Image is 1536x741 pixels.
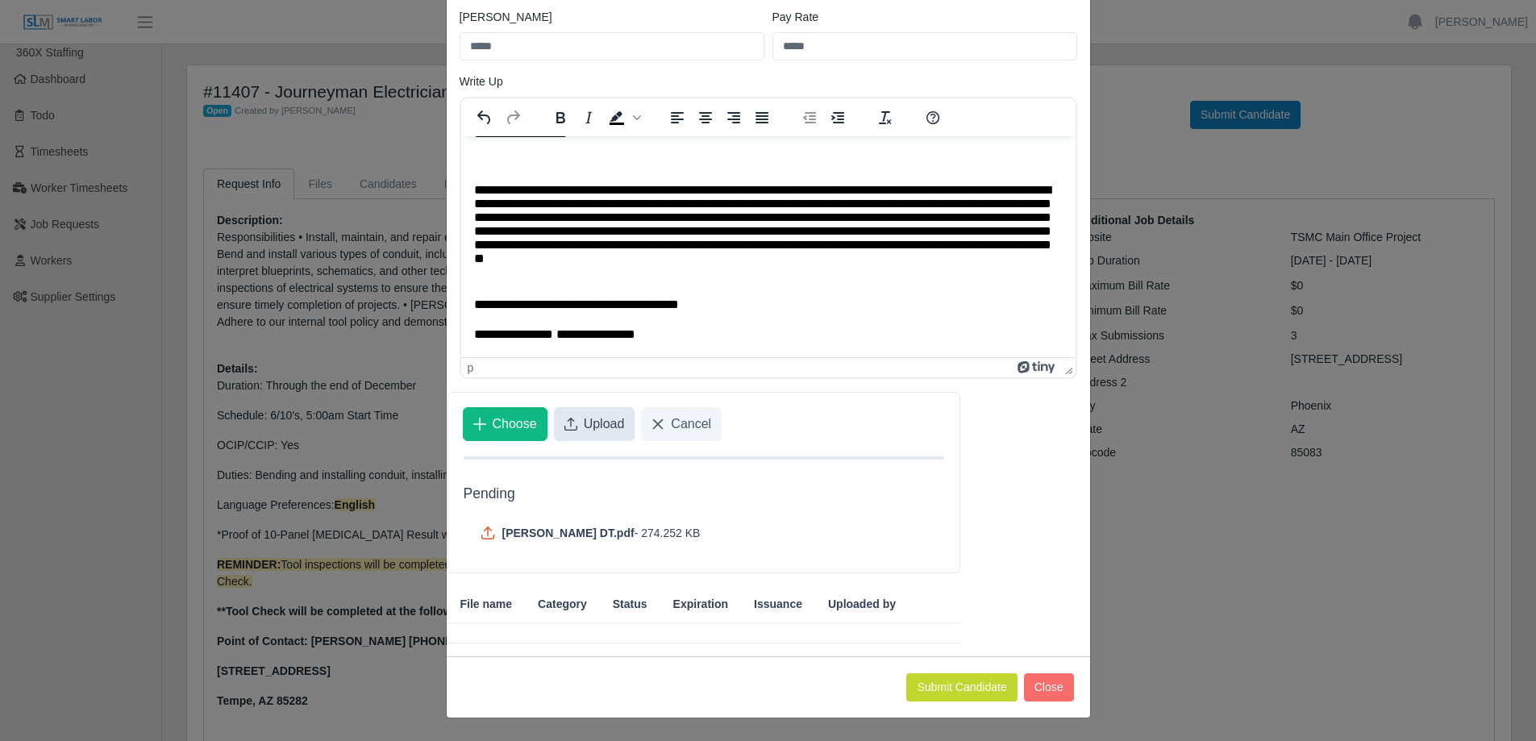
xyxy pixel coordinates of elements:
[464,485,945,502] h5: Pending
[1059,358,1076,377] div: Press the Up and Down arrow keys to resize the editor.
[872,106,899,129] button: Clear formatting
[664,106,691,129] button: Align left
[692,106,719,129] button: Align center
[538,596,587,613] span: Category
[554,407,635,441] button: Upload
[468,361,474,374] div: p
[502,525,635,541] span: [PERSON_NAME] DT.pdf
[613,596,647,613] span: Status
[575,106,602,129] button: Italic
[828,596,896,613] span: Uploaded by
[754,596,802,613] span: Issuance
[584,414,625,434] span: Upload
[748,106,776,129] button: Justify
[919,106,947,129] button: Help
[499,106,527,129] button: Redo
[461,136,1076,357] iframe: Rich Text Area
[603,106,643,129] div: Background color Black
[906,673,1017,701] button: Submit Candidate
[493,414,537,434] span: Choose
[635,525,701,541] span: - 274.252 KB
[547,106,574,129] button: Bold
[824,106,851,129] button: Increase indent
[641,407,722,441] button: Cancel
[460,596,513,613] span: File name
[1018,361,1058,374] a: Powered by Tiny
[671,414,711,434] span: Cancel
[460,73,503,90] label: Write Up
[673,596,728,613] span: Expiration
[796,106,823,129] button: Decrease indent
[1024,673,1074,701] button: Close
[463,407,547,441] button: Choose
[471,106,498,129] button: Undo
[720,106,747,129] button: Align right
